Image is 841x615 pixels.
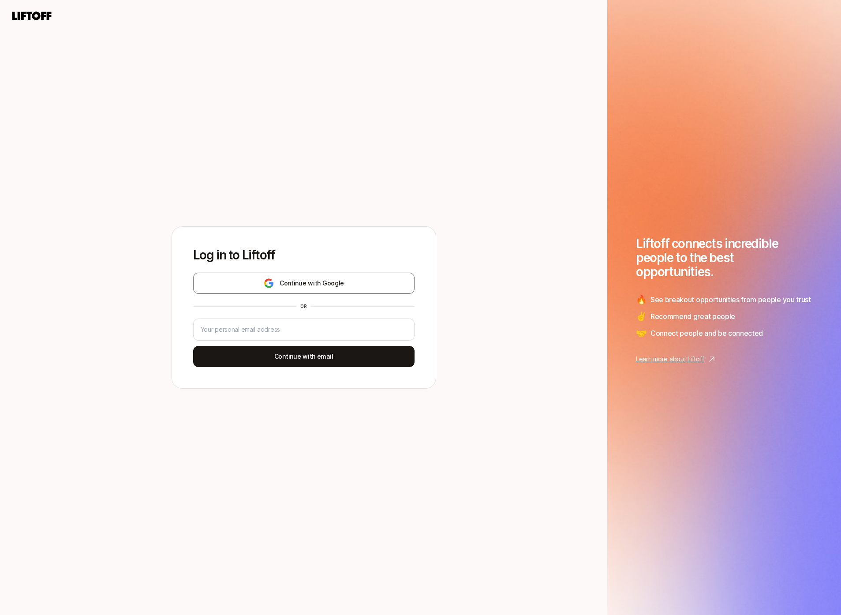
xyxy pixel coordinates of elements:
[193,346,415,367] button: Continue with email
[193,248,415,262] p: Log in to Liftoff
[636,236,812,279] h1: Liftoff connects incredible people to the best opportunities.
[636,293,647,306] span: 🔥
[636,310,647,323] span: ✌️
[193,273,415,294] button: Continue with Google
[297,303,311,310] div: or
[650,327,763,339] span: Connect people and be connected
[201,324,407,335] input: Your personal email address
[650,311,735,322] span: Recommend great people
[263,278,274,289] img: google-logo
[636,354,704,364] p: Learn more about Liftoff
[636,326,647,340] span: 🤝
[636,354,812,364] a: Learn more about Liftoff
[650,294,811,305] span: See breakout opportunities from people you trust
